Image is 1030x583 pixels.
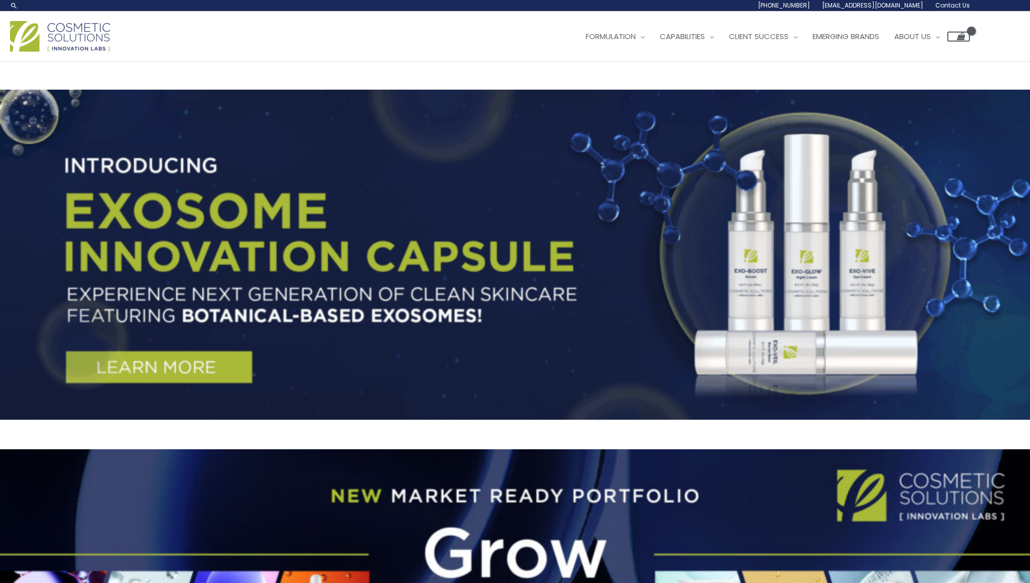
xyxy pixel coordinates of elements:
[935,1,970,10] span: Contact Us
[758,1,810,10] span: [PHONE_NUMBER]
[894,31,931,42] span: About Us
[578,22,652,52] a: Formulation
[660,31,705,42] span: Capabilities
[805,22,887,52] a: Emerging Brands
[822,1,923,10] span: [EMAIL_ADDRESS][DOMAIN_NAME]
[10,2,18,10] a: Search icon link
[10,21,110,52] img: Cosmetic Solutions Logo
[652,22,721,52] a: Capabilities
[813,31,879,42] span: Emerging Brands
[721,22,805,52] a: Client Success
[729,31,789,42] span: Client Success
[571,22,970,52] nav: Site Navigation
[586,31,636,42] span: Formulation
[947,32,970,42] a: View Shopping Cart, empty
[887,22,947,52] a: About Us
